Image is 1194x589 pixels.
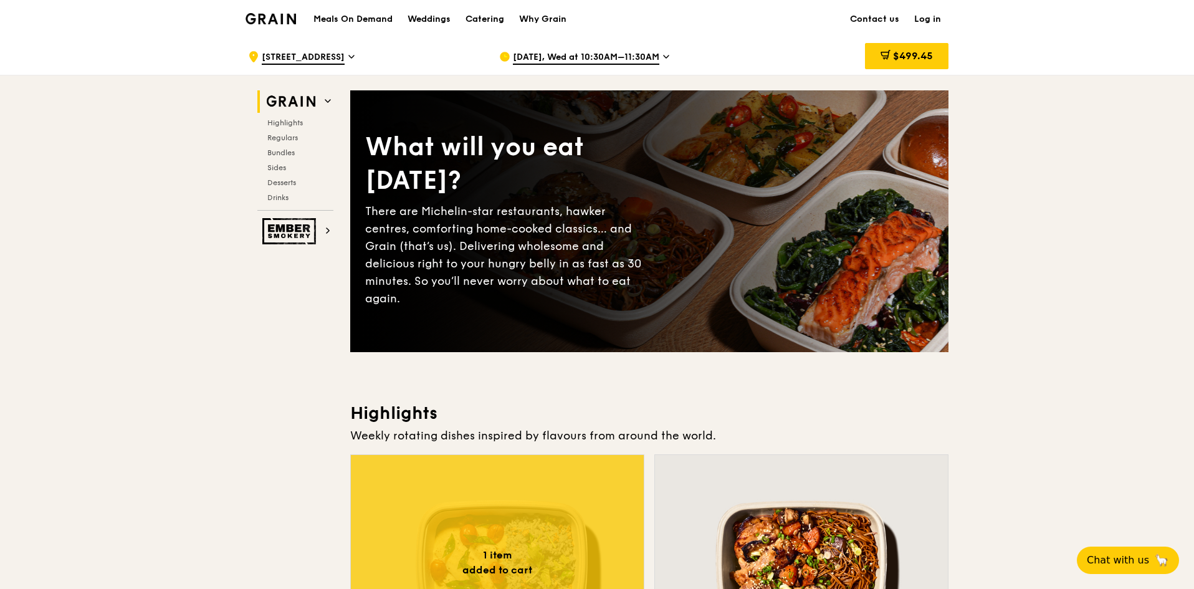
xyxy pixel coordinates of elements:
button: Chat with us🦙 [1077,547,1179,574]
a: Weddings [400,1,458,38]
div: What will you eat [DATE]? [365,130,649,198]
span: 🦙 [1154,553,1169,568]
h3: Highlights [350,402,948,424]
img: Grain [246,13,296,24]
a: Contact us [843,1,907,38]
span: $499.45 [893,50,933,62]
div: There are Michelin-star restaurants, hawker centres, comforting home-cooked classics… and Grain (... [365,203,649,307]
div: Catering [466,1,504,38]
span: Desserts [267,178,296,187]
span: Regulars [267,133,298,142]
img: Grain web logo [262,90,320,113]
div: Weekly rotating dishes inspired by flavours from around the world. [350,427,948,444]
span: [STREET_ADDRESS] [262,51,345,65]
span: Drinks [267,193,289,202]
a: Log in [907,1,948,38]
a: Catering [458,1,512,38]
span: [DATE], Wed at 10:30AM–11:30AM [513,51,659,65]
div: Weddings [408,1,451,38]
span: Bundles [267,148,295,157]
a: Why Grain [512,1,574,38]
div: Why Grain [519,1,566,38]
span: Highlights [267,118,303,127]
img: Ember Smokery web logo [262,218,320,244]
h1: Meals On Demand [313,13,393,26]
span: Sides [267,163,286,172]
span: Chat with us [1087,553,1149,568]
